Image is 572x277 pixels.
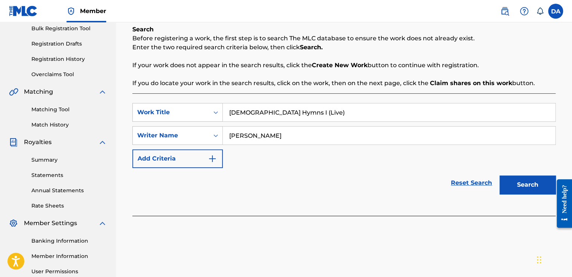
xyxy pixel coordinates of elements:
[132,34,556,43] p: Before registering a work, the first step is to search The MLC database to ensure the work does n...
[430,80,512,87] strong: Claim shares on this work
[551,173,572,233] iframe: Resource Center
[31,156,107,164] a: Summary
[31,187,107,194] a: Annual Statements
[31,252,107,260] a: Member Information
[24,87,53,96] span: Matching
[9,219,18,228] img: Member Settings
[499,175,556,194] button: Search
[24,138,52,147] span: Royalties
[31,55,107,63] a: Registration History
[31,237,107,245] a: Banking Information
[132,61,556,70] p: If your work does not appear in the search results, click the button to continue with registration.
[137,131,204,140] div: Writer Name
[132,26,154,33] b: Search
[31,71,107,78] a: Overclaims Tool
[137,108,204,117] div: Work Title
[548,4,563,19] div: User Menu
[67,7,76,16] img: Top Rightsholder
[536,7,544,15] div: Notifications
[535,241,572,277] iframe: Chat Widget
[31,25,107,32] a: Bulk Registration Tool
[98,219,107,228] img: expand
[31,202,107,210] a: Rate Sheets
[132,103,556,198] form: Search Form
[31,121,107,129] a: Match History
[80,7,106,15] span: Member
[98,87,107,96] img: expand
[312,62,368,69] strong: Create New Work
[9,6,38,16] img: MLC Logo
[497,4,512,19] a: Public Search
[31,106,107,113] a: Matching Tool
[500,7,509,16] img: search
[132,149,223,168] button: Add Criteria
[31,171,107,179] a: Statements
[517,4,532,19] div: Help
[31,40,107,48] a: Registration Drafts
[9,87,18,96] img: Matching
[24,219,77,228] span: Member Settings
[98,138,107,147] img: expand
[208,154,217,163] img: 9d2ae6d4665cec9f34b9.svg
[132,43,556,52] p: Enter the two required search criteria below, then click
[520,7,529,16] img: help
[31,268,107,276] a: User Permissions
[447,175,496,191] a: Reset Search
[537,249,541,271] div: Drag
[132,79,556,88] p: If you do locate your work in the search results, click on the work, then on the next page, click...
[9,138,18,147] img: Royalties
[300,44,323,51] strong: Search.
